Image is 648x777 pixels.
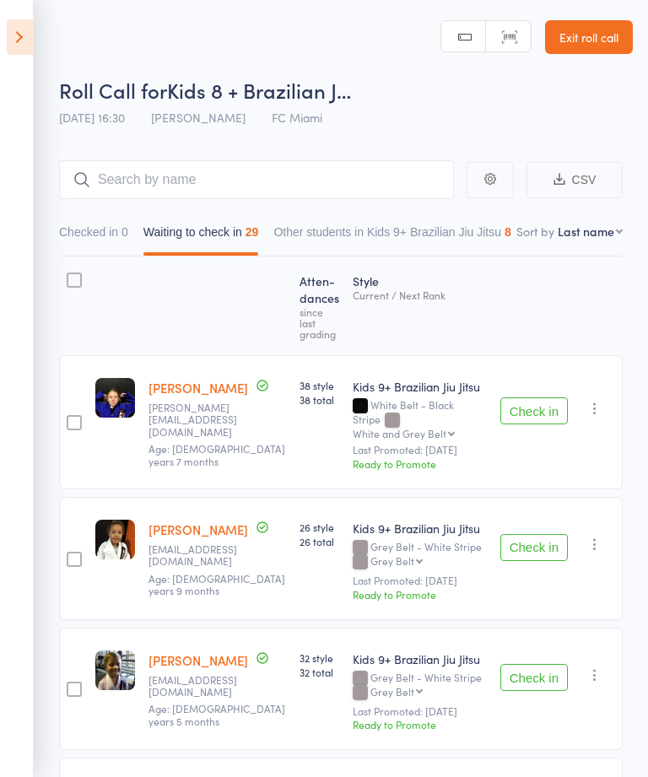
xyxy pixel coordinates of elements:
[300,520,339,534] span: 26 style
[353,456,486,471] div: Ready to Promote
[353,399,486,439] div: White Belt - Black Stripe
[505,225,511,239] div: 8
[246,225,259,239] div: 29
[121,225,128,239] div: 0
[148,521,248,538] a: [PERSON_NAME]
[353,541,486,569] div: Grey Belt - White Stripe
[353,650,486,667] div: Kids 9+ Brazilian Jiu Jitsu
[148,441,285,467] span: Age: [DEMOGRAPHIC_DATA] years 7 months
[353,575,486,586] small: Last Promoted: [DATE]
[151,109,246,126] span: [PERSON_NAME]
[353,587,486,602] div: Ready to Promote
[300,306,339,339] div: since last grading
[353,289,486,300] div: Current / Next Rank
[59,76,167,104] span: Roll Call for
[300,378,339,392] span: 38 style
[353,444,486,456] small: Last Promoted: [DATE]
[95,378,135,418] img: image1721802990.png
[370,555,414,566] div: Grey Belt
[300,650,339,665] span: 32 style
[59,160,454,199] input: Search by name
[148,379,248,397] a: [PERSON_NAME]
[148,571,285,597] span: Age: [DEMOGRAPHIC_DATA] years 9 months
[353,705,486,717] small: Last Promoted: [DATE]
[353,520,486,537] div: Kids 9+ Brazilian Jiu Jitsu
[273,217,510,256] button: Other students in Kids 9+ Brazilian Jiu Jitsu8
[516,223,554,240] label: Sort by
[558,223,614,240] div: Last name
[353,717,486,731] div: Ready to Promote
[59,109,125,126] span: [DATE] 16:30
[148,543,258,568] small: drcsmoraa@gmail.com
[59,217,128,256] button: Checked in0
[148,701,285,727] span: Age: [DEMOGRAPHIC_DATA] years 5 months
[293,264,346,348] div: Atten­dances
[500,664,568,691] button: Check in
[148,651,248,669] a: [PERSON_NAME]
[300,392,339,407] span: 38 total
[353,672,486,700] div: Grey Belt - White Stripe
[500,534,568,561] button: Check in
[300,534,339,548] span: 26 total
[545,20,633,54] a: Exit roll call
[526,162,623,198] button: CSV
[167,76,351,104] span: Kids 8 + Brazilian J…
[95,520,135,559] img: image1652074223.png
[95,650,135,690] img: image1559545463.png
[353,428,446,439] div: White and Grey Belt
[272,109,322,126] span: FC Miami
[300,665,339,679] span: 32 total
[143,217,259,256] button: Waiting to check in29
[370,686,414,697] div: Grey Belt
[148,674,258,699] small: rosebarsallo@gmail.com
[500,397,568,424] button: Check in
[353,378,486,395] div: Kids 9+ Brazilian Jiu Jitsu
[148,402,258,438] small: alex@kollosche.com.au
[346,264,493,348] div: Style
